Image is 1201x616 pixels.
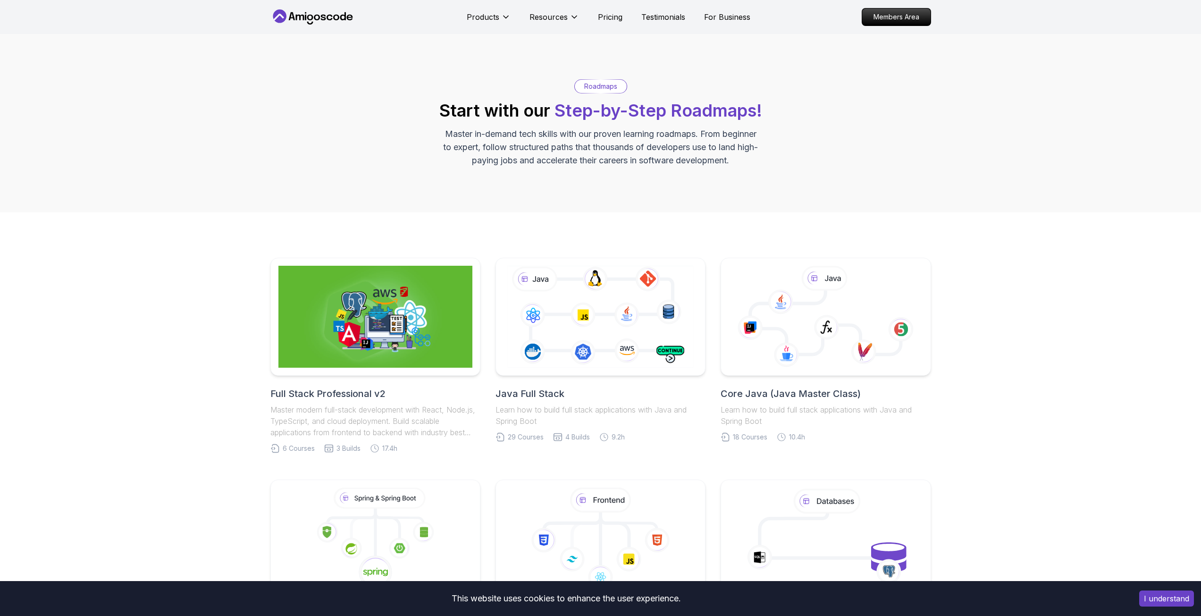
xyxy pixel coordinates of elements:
[278,266,472,368] img: Full Stack Professional v2
[584,82,617,91] p: Roadmaps
[862,8,931,25] p: Members Area
[598,11,622,23] a: Pricing
[467,11,499,23] p: Products
[496,258,705,442] a: Java Full StackLearn how to build full stack applications with Java and Spring Boot29 Courses4 Bu...
[283,444,315,453] span: 6 Courses
[529,11,568,23] p: Resources
[442,127,759,167] p: Master in-demand tech skills with our proven learning roadmaps. From beginner to expert, follow s...
[721,387,931,400] h2: Core Java (Java Master Class)
[508,432,544,442] span: 29 Courses
[1139,591,1194,607] button: Accept cookies
[641,11,685,23] a: Testimonials
[7,588,1125,609] div: This website uses cookies to enhance the user experience.
[612,432,625,442] span: 9.2h
[721,258,931,442] a: Core Java (Java Master Class)Learn how to build full stack applications with Java and Spring Boot...
[496,404,705,427] p: Learn how to build full stack applications with Java and Spring Boot
[439,101,762,120] h2: Start with our
[733,432,767,442] span: 18 Courses
[382,444,397,453] span: 17.4h
[270,404,480,438] p: Master modern full-stack development with React, Node.js, TypeScript, and cloud deployment. Build...
[721,404,931,427] p: Learn how to build full stack applications with Java and Spring Boot
[270,387,480,400] h2: Full Stack Professional v2
[270,258,480,453] a: Full Stack Professional v2Full Stack Professional v2Master modern full-stack development with Rea...
[336,444,361,453] span: 3 Builds
[862,8,931,26] a: Members Area
[554,100,762,121] span: Step-by-Step Roadmaps!
[529,11,579,30] button: Resources
[789,432,805,442] span: 10.4h
[704,11,750,23] a: For Business
[496,387,705,400] h2: Java Full Stack
[467,11,511,30] button: Products
[565,432,590,442] span: 4 Builds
